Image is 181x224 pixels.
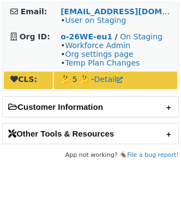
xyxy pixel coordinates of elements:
[10,75,37,84] strong: CLS:
[61,41,140,67] span: • • •
[2,150,179,161] footer: App not working? 🪳
[94,75,123,84] a: Detail
[127,151,179,158] a: File a bug report!
[61,32,112,41] a: o-26WE-eu1
[21,7,47,16] strong: Email:
[65,58,140,67] a: Temp Plan Changes
[3,97,178,117] h2: Customer Information
[61,16,126,25] span: •
[65,50,133,58] a: Org settings page
[65,16,126,25] a: User on Staging
[20,32,50,41] strong: Org ID:
[54,72,177,89] td: 🤔 5 🤔 -
[3,123,178,144] h2: Other Tools & Resources
[65,41,130,50] a: Workforce Admin
[120,32,162,41] a: On Staging
[115,32,118,41] strong: /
